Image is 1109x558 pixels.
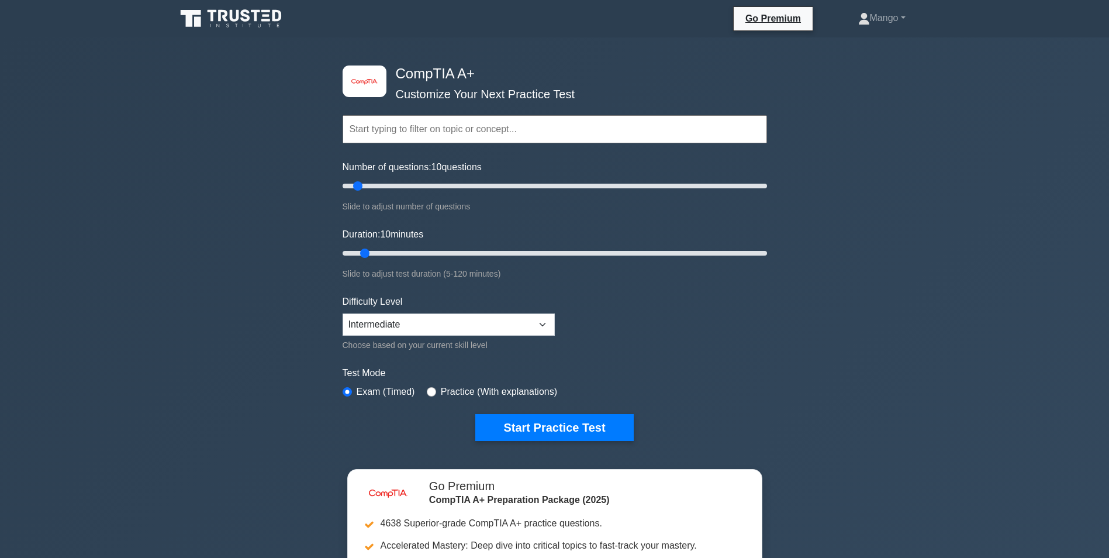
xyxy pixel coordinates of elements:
label: Test Mode [343,366,767,380]
div: Slide to adjust test duration (5-120 minutes) [343,267,767,281]
label: Duration: minutes [343,228,424,242]
a: Mango [830,6,934,30]
a: Go Premium [738,11,808,26]
div: Slide to adjust number of questions [343,199,767,213]
label: Number of questions: questions [343,160,482,174]
label: Difficulty Level [343,295,403,309]
label: Exam (Timed) [357,385,415,399]
div: Choose based on your current skill level [343,338,555,352]
h4: CompTIA A+ [391,66,710,82]
span: 10 [380,229,391,239]
label: Practice (With explanations) [441,385,557,399]
span: 10 [431,162,442,172]
input: Start typing to filter on topic or concept... [343,115,767,143]
button: Start Practice Test [475,414,633,441]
